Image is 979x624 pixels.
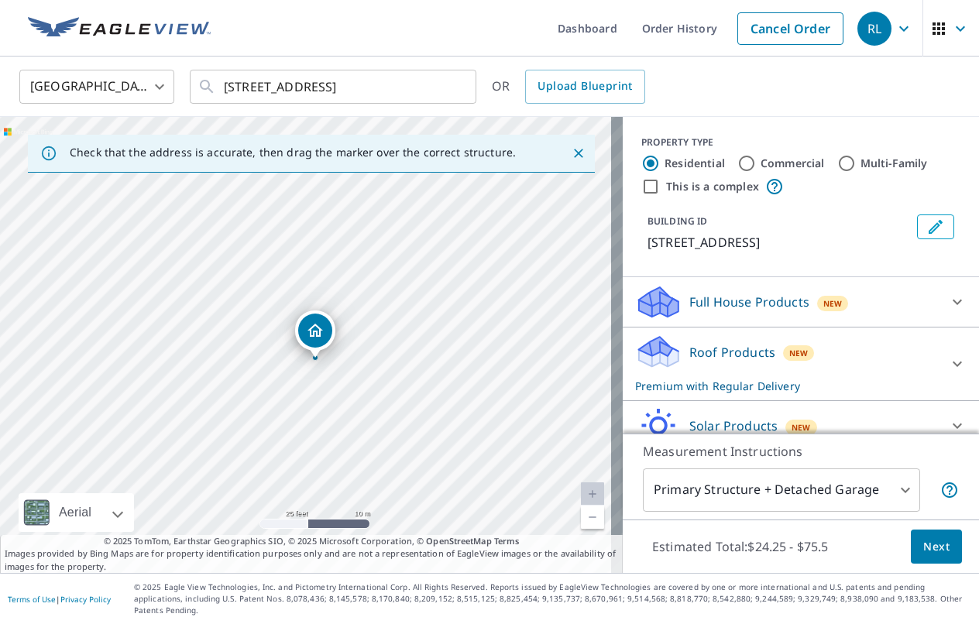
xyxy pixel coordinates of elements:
input: Search by address or latitude-longitude [224,65,445,108]
span: New [823,297,843,310]
div: RL [857,12,891,46]
div: Aerial [19,493,134,532]
button: Next [911,530,962,564]
div: Solar ProductsNew [635,407,967,444]
a: Terms of Use [8,594,56,605]
div: Full House ProductsNew [635,283,967,321]
div: Roof ProductsNewPremium with Regular Delivery [635,334,967,394]
div: [GEOGRAPHIC_DATA] [19,65,174,108]
p: [STREET_ADDRESS] [648,233,911,252]
span: New [792,421,811,434]
a: Current Level 20, Zoom In Disabled [581,482,604,506]
a: Current Level 20, Zoom Out [581,506,604,529]
p: BUILDING ID [648,214,707,228]
div: PROPERTY TYPE [641,135,960,149]
p: Estimated Total: $24.25 - $75.5 [640,530,841,564]
span: © 2025 TomTom, Earthstar Geographics SIO, © 2025 Microsoft Corporation, © [104,535,520,548]
p: Full House Products [689,293,809,311]
p: Premium with Regular Delivery [635,378,939,394]
p: Check that the address is accurate, then drag the marker over the correct structure. [70,146,516,159]
a: Cancel Order [737,12,843,45]
label: Commercial [761,156,825,171]
span: Next [923,537,950,557]
p: Solar Products [689,417,778,435]
img: EV Logo [28,17,211,40]
div: Primary Structure + Detached Garage [643,468,920,512]
span: New [789,347,809,359]
button: Edit building 1 [917,214,954,239]
div: Aerial [54,493,96,532]
a: Terms [494,535,520,547]
p: Measurement Instructions [643,442,959,461]
a: OpenStreetMap [426,535,491,547]
p: © 2025 Eagle View Technologies, Inc. and Pictometry International Corp. All Rights Reserved. Repo... [134,581,971,616]
button: Close [569,143,589,163]
div: OR [492,70,645,104]
label: Residential [665,156,725,171]
span: Upload Blueprint [538,77,632,96]
p: | [8,595,111,604]
a: Privacy Policy [60,594,111,605]
label: This is a complex [666,179,759,194]
div: Dropped pin, building 1, Residential property, 7612 Applecross Ln Dallas, TX 75248 [295,310,335,358]
p: Roof Products [689,343,775,362]
label: Multi-Family [860,156,928,171]
a: Upload Blueprint [525,70,644,104]
span: Your report will include the primary structure and a detached garage if one exists. [940,481,959,499]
